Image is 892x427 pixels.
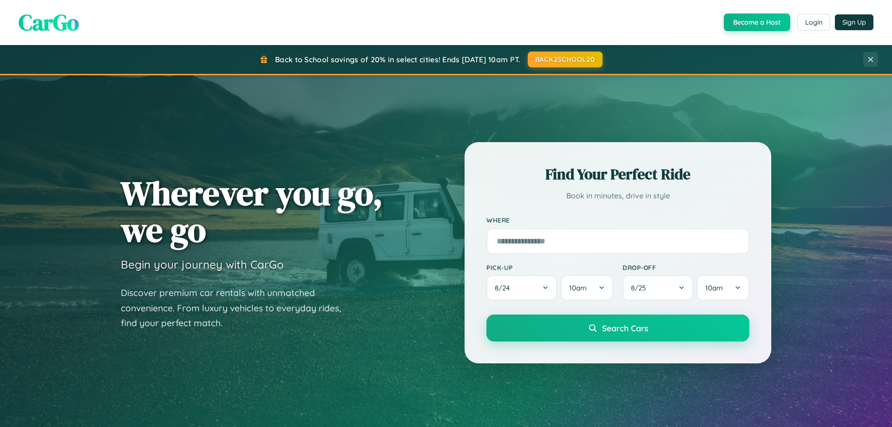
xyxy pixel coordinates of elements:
h3: Begin your journey with CarGo [121,257,284,271]
button: Sign Up [835,14,873,30]
span: 10am [569,283,587,292]
p: Book in minutes, drive in style [486,189,749,203]
button: 10am [697,275,749,301]
span: Search Cars [602,323,648,333]
button: Search Cars [486,315,749,342]
span: CarGo [19,7,79,38]
span: 8 / 24 [495,283,514,292]
button: 8/25 [623,275,693,301]
button: Become a Host [724,13,790,31]
label: Where [486,217,749,224]
span: 10am [705,283,723,292]
p: Discover premium car rentals with unmatched convenience. From luxury vehicles to everyday rides, ... [121,285,353,331]
button: 10am [561,275,613,301]
label: Pick-up [486,263,613,271]
label: Drop-off [623,263,749,271]
h2: Find Your Perfect Ride [486,164,749,184]
span: Back to School savings of 20% in select cities! Ends [DATE] 10am PT. [275,55,520,64]
button: BACK2SCHOOL20 [528,52,603,67]
h1: Wherever you go, we go [121,175,383,248]
span: 8 / 25 [631,283,650,292]
button: 8/24 [486,275,557,301]
button: Login [797,14,830,31]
